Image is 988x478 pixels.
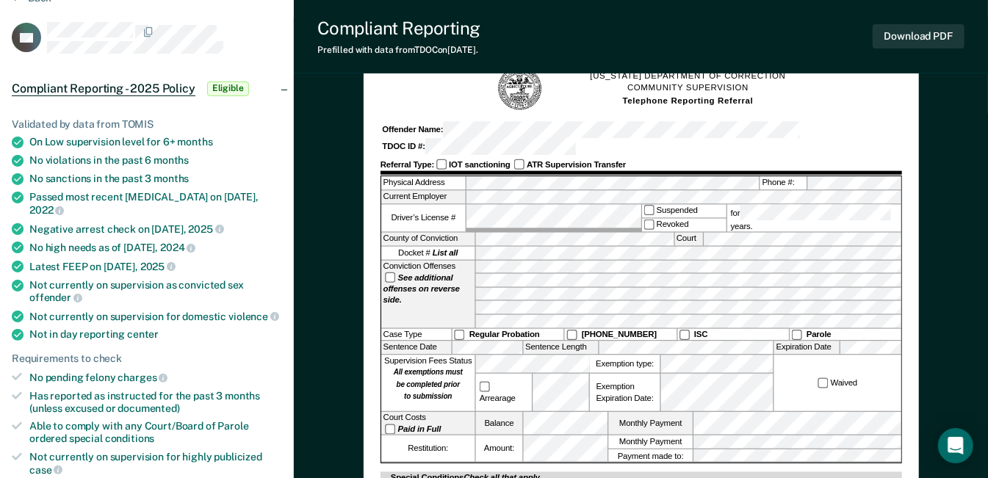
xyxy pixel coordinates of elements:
label: Phone #: [760,177,807,189]
label: Court [674,233,702,245]
strong: All exemptions must be completed prior to submission [393,368,462,401]
input: IOT sanctioning [436,159,447,170]
input: Regular Probation [454,330,465,341]
span: 2024 [160,242,195,253]
div: Prefilled with data from TDOC on [DATE] . [317,45,480,55]
span: offender [29,291,82,303]
span: violence [228,311,279,322]
div: Validated by data from TOMIS [12,118,282,131]
div: Passed most recent [MEDICAL_DATA] on [DATE], [29,191,282,216]
div: Supervision Fees Status [381,355,475,410]
span: conditions [105,432,155,444]
input: [PHONE_NUMBER] [566,330,577,341]
input: Suspended [643,205,655,216]
span: center [127,328,159,340]
div: Restitution: [381,435,475,462]
span: months [178,136,213,148]
span: case [29,464,62,476]
input: Paid in Full [385,424,396,435]
strong: IOT sanctioning [449,159,511,169]
div: Exemption Expiration Date: [590,374,660,411]
strong: Paid in Full [397,424,441,433]
strong: ISC [693,330,707,339]
strong: [PHONE_NUMBER] [581,330,656,339]
label: Payment made to: [608,449,693,462]
label: Arrearage [477,381,530,404]
strong: See additional offenses on reverse side. [383,272,459,305]
button: Download PDF [873,24,964,48]
span: charges [118,372,168,383]
div: Case Type [381,329,451,341]
div: Not in day reporting [29,328,282,341]
label: Suspended [641,204,726,217]
div: Has reported as instructed for the past 3 months (unless excused or [29,390,282,415]
div: No high needs as of [DATE], [29,241,282,254]
div: No sanctions in the past 3 [29,173,282,185]
input: ISC [679,330,690,341]
strong: Referral Type: [380,159,433,169]
label: Monthly Payment [608,435,693,448]
div: Not currently on supervision for domestic [29,310,282,323]
div: Not currently on supervision as convicted sex [29,279,282,304]
div: Able to comply with any Court/Board of Parole ordered special [29,420,282,445]
span: 2025 [140,261,176,272]
div: Not currently on supervision for highly publicized [29,451,282,476]
label: Driver’s License # [381,204,466,232]
h1: [US_STATE] DEPARTMENT OF CORRECTION COMMUNITY SUPERVISION [590,70,785,108]
label: Monthly Payment [608,412,693,435]
strong: List all [432,248,458,258]
input: Parole [791,330,802,341]
label: Current Employer [381,190,466,203]
span: 2025 [188,223,223,235]
strong: Telephone Reporting Referral [622,96,753,106]
span: months [154,154,189,166]
span: 2022 [29,204,64,216]
strong: Parole [806,330,831,339]
input: for years. [740,204,890,221]
label: Balance [475,412,522,435]
div: Negative arrest check on [DATE], [29,222,282,236]
span: months [154,173,189,184]
div: Conviction Offenses [381,261,475,328]
label: Physical Address [381,177,466,189]
label: Amount: [475,435,522,462]
strong: Offender Name: [382,125,443,134]
label: Expiration Date [774,341,840,354]
input: ATR Supervision Transfer [513,159,524,170]
div: Requirements to check [12,352,282,365]
div: No violations in the past 6 [29,154,282,167]
input: Waived [818,378,829,389]
label: Exemption type: [590,355,660,372]
img: TN Seal [497,65,544,112]
strong: ATR Supervision Transfer [527,159,626,169]
label: Waived [815,377,859,389]
span: documented) [118,402,179,414]
label: Sentence Length [523,341,598,354]
strong: Regular Probation [469,330,539,339]
div: Latest FEEP on [DATE], [29,260,282,273]
input: See additional offenses on reverse side. [385,272,396,283]
span: Compliant Reporting - 2025 Policy [12,82,195,96]
span: Docket # [398,247,458,258]
label: County of Conviction [381,233,475,245]
div: Compliant Reporting [317,18,480,39]
label: Revoked [641,219,726,232]
div: No pending felony [29,371,282,384]
div: Open Intercom Messenger [938,428,973,463]
input: Revoked [643,220,655,231]
input: Arrearage [479,382,490,393]
span: Eligible [207,82,249,96]
div: On Low supervision level for 6+ [29,136,282,148]
label: for years. [729,204,899,232]
div: Court Costs [381,412,475,435]
strong: TDOC ID #: [382,142,425,151]
label: Sentence Date [381,341,451,354]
